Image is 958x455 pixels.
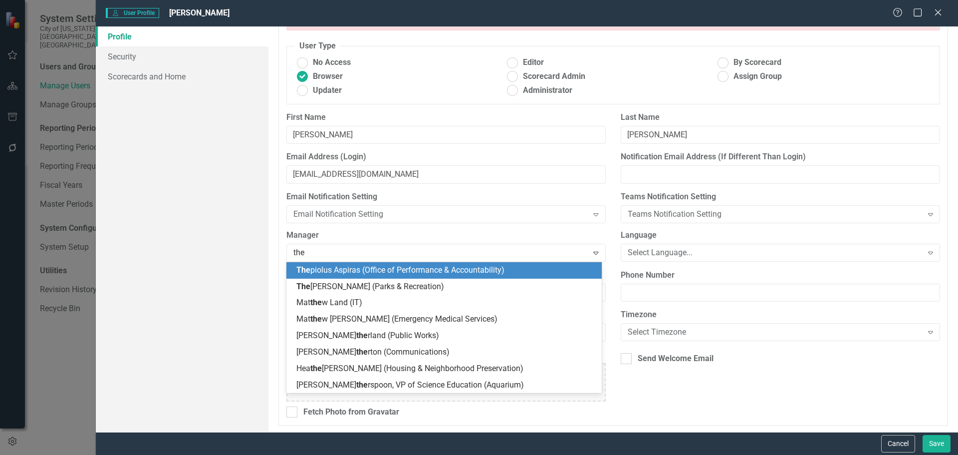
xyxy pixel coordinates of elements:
[356,380,368,390] span: the
[286,112,606,123] label: First Name
[96,26,268,46] a: Profile
[286,151,606,163] label: Email Address (Login)
[286,230,606,241] label: Manager
[96,66,268,86] a: Scorecards and Home
[293,209,588,220] div: Email Notification Setting
[621,191,940,203] label: Teams Notification Setting
[296,347,450,357] span: [PERSON_NAME] rton (Communications)
[923,435,951,453] button: Save
[621,230,940,241] label: Language
[313,85,342,96] span: Updater
[296,265,504,275] span: piolus Aspiras (Office of Performance & Accountability)
[296,282,310,291] span: The
[296,265,310,275] span: The
[96,46,268,66] a: Security
[523,57,544,68] span: Editor
[523,71,585,82] span: Scorecard Admin
[621,112,940,123] label: Last Name
[621,309,940,321] label: Timezone
[313,71,343,82] span: Browser
[638,353,714,365] div: Send Welcome Email
[106,8,159,18] span: User Profile
[303,407,399,418] div: Fetch Photo from Gravatar
[296,314,497,324] span: Mat w [PERSON_NAME] (Emergency Medical Services)
[523,85,572,96] span: Administrator
[310,364,322,373] span: the
[628,327,923,338] div: Select Timezone
[733,71,782,82] span: Assign Group
[296,380,524,390] span: [PERSON_NAME] rspoon, VP of Science Education (Aquarium)
[286,191,606,203] label: Email Notification Setting
[296,331,439,340] span: [PERSON_NAME] rland (Public Works)
[294,40,341,52] legend: User Type
[310,314,322,324] span: the
[313,57,351,68] span: No Access
[356,331,368,340] span: the
[621,151,940,163] label: Notification Email Address (If Different Than Login)
[296,282,444,291] span: [PERSON_NAME] (Parks & Recreation)
[296,364,523,373] span: Hea [PERSON_NAME] (Housing & Neighborhood Preservation)
[733,57,781,68] span: By Scorecard
[621,270,940,281] label: Phone Number
[628,247,923,258] div: Select Language...
[310,298,322,307] span: the
[881,435,915,453] button: Cancel
[356,347,368,357] span: the
[296,298,362,307] span: Mat w Land (IT)
[628,209,923,220] div: Teams Notification Setting
[169,8,230,17] span: [PERSON_NAME]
